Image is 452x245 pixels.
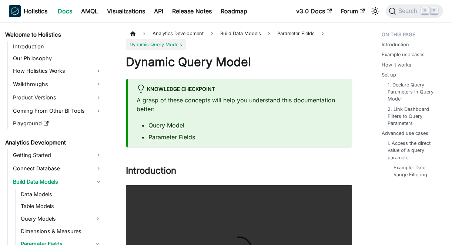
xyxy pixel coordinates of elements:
[388,81,437,103] a: 1. Declare Query Parameters in Query Model
[19,226,104,237] a: Dimensions & Measures
[126,28,352,50] nav: Breadcrumbs
[277,31,315,36] span: Parameter Fields
[11,65,104,77] a: How Holistics Works
[11,163,104,174] a: Connect Database
[388,140,437,161] a: I. Access the direct value of a query parameter
[19,189,104,200] a: Data Models
[394,164,434,178] a: Example: Date Range Filtering
[396,8,422,14] span: Search
[292,5,336,17] a: v3.0 Docs
[382,71,396,78] a: Set up
[11,176,104,188] a: Build Data Models
[126,165,352,179] h2: Introduction
[9,5,47,17] a: HolisticsHolistics
[11,92,104,103] a: Product Versions
[103,5,150,17] a: Visualizations
[19,213,91,225] a: Query Models
[150,5,168,17] a: API
[126,28,140,39] a: Home page
[336,5,369,17] a: Forum
[382,41,409,48] a: Introduction
[386,4,443,18] button: Search (Command+K)
[137,96,343,113] p: A grasp of these concepts will help you understand this documentation better:
[11,78,104,90] a: Walkthroughs
[126,55,352,69] h1: Dynamic Query Model
[382,51,425,58] a: Example use cases
[382,61,411,68] a: How it works
[168,5,216,17] a: Release Notes
[217,28,265,39] span: Build Data Models
[148,122,184,129] a: Query Model
[137,85,343,94] div: knowledge checkpoint
[148,133,195,141] a: Parameter Fields
[91,213,104,225] button: Expand sidebar category 'Query Models'
[19,201,104,211] a: Table Models
[11,105,104,117] a: Coming From Other BI Tools
[149,28,207,39] span: Analytics Development
[421,7,429,14] kbd: ⌘
[3,137,104,148] a: Analytics Development
[24,7,47,16] b: Holistics
[77,5,103,17] a: AMQL
[382,130,428,137] a: Advanced use cases
[388,106,437,127] a: 2. Link Dashboard Filters to Query Parameters
[11,53,104,64] a: Our Philosophy
[3,30,104,40] a: Welcome to Holistics
[369,5,381,17] button: Switch between dark and light mode (currently light mode)
[216,5,252,17] a: Roadmap
[53,5,77,17] a: Docs
[9,5,21,17] img: Holistics
[431,7,438,14] kbd: K
[11,149,104,161] a: Getting Started
[11,118,104,129] a: Playground
[11,41,104,52] a: Introduction
[274,28,318,39] a: Parameter Fields
[126,39,186,50] span: Dynamic Query Models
